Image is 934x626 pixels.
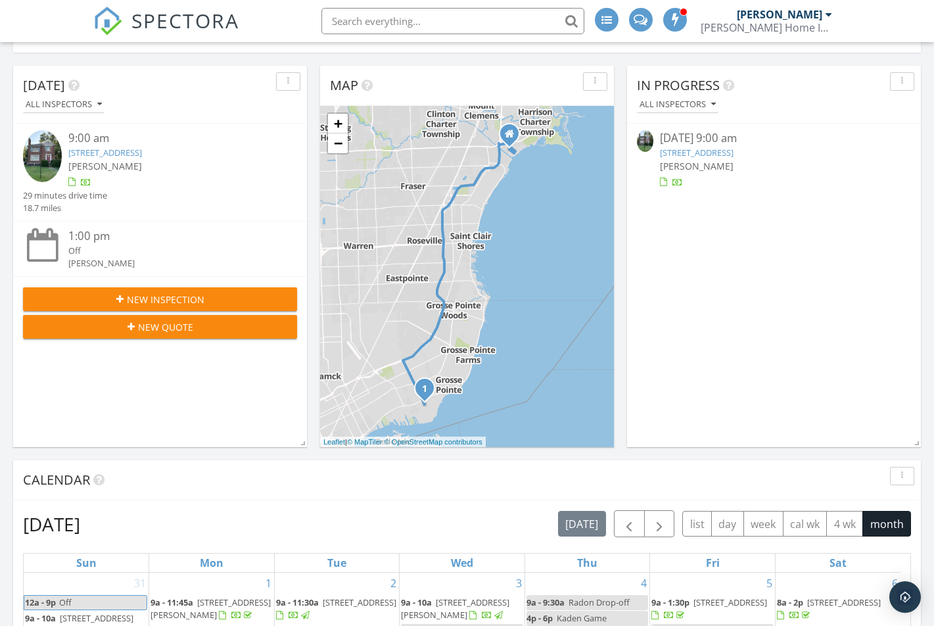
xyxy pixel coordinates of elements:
div: 674 Alter Rd, Detroit, MI 48215 [425,388,432,396]
span: 9a - 10a [401,596,432,608]
div: Open Intercom Messenger [889,581,921,613]
a: 8a - 2p [STREET_ADDRESS] [777,596,881,621]
span: [PERSON_NAME] [68,160,142,172]
a: 9a - 11:45a [STREET_ADDRESS][PERSON_NAME] [151,596,271,621]
a: 8a - 2p [STREET_ADDRESS] [777,595,899,623]
a: 9a - 11:30a [STREET_ADDRESS] [276,596,396,621]
i: 1 [422,385,427,394]
span: [STREET_ADDRESS] [323,596,396,608]
a: Wednesday [448,554,476,572]
span: [STREET_ADDRESS] [807,596,881,608]
div: [DATE] 9:00 am [660,130,889,147]
div: 29 minutes drive time [23,189,107,202]
button: New Quote [23,315,297,339]
span: [PERSON_NAME] [660,160,734,172]
div: All Inspectors [640,100,716,109]
span: 9a - 10a [25,612,56,624]
a: Thursday [574,554,600,572]
span: [STREET_ADDRESS] [60,612,133,624]
span: [STREET_ADDRESS] [693,596,767,608]
a: © OpenStreetMap contributors [385,438,482,446]
button: Previous month [614,510,645,537]
div: All Inspectors [26,100,102,109]
div: 18.7 miles [23,202,107,214]
span: Radon Drop-off [569,596,630,608]
span: 9a - 9:30a [526,596,565,608]
span: New Inspection [127,293,204,306]
button: All Inspectors [23,96,105,114]
button: week [743,511,783,537]
span: 9a - 11:45a [151,596,193,608]
span: [STREET_ADDRESS][PERSON_NAME] [151,596,271,621]
a: 9a - 10a [STREET_ADDRESS][PERSON_NAME] [401,596,509,621]
button: cal wk [783,511,828,537]
a: Go to September 4, 2025 [638,573,649,594]
a: Go to August 31, 2025 [131,573,149,594]
a: SPECTORA [93,18,239,45]
span: 4p - 6p [526,612,553,624]
a: [DATE] 9:00 am [STREET_ADDRESS] [PERSON_NAME] [637,130,911,189]
span: 9a - 1:30p [651,596,689,608]
a: 9a - 10a [STREET_ADDRESS][PERSON_NAME] [401,595,523,623]
span: Kaden Game [557,612,607,624]
a: Tuesday [325,554,349,572]
a: Friday [703,554,722,572]
span: Map [330,76,358,94]
span: [DATE] [23,76,65,94]
a: [STREET_ADDRESS] [660,147,734,158]
div: [PERSON_NAME] [737,8,822,21]
img: 9565937%2Fcover_photos%2FTizTKCjjjjQkvFfJk9LB%2Fsmall.jpg [23,130,62,182]
span: Calendar [23,471,90,489]
a: [STREET_ADDRESS] [68,147,142,158]
button: Next month [644,510,675,537]
span: Off [59,596,72,608]
img: The Best Home Inspection Software - Spectora [93,7,122,36]
button: month [862,511,911,537]
div: | [320,437,486,448]
div: 9:00 am [68,130,274,147]
div: Off [68,245,274,257]
div: Suarez Home Inspections LLC [701,21,832,34]
button: [DATE] [558,511,606,537]
a: Sunday [74,554,99,572]
div: 1:00 pm [68,228,274,245]
span: SPECTORA [131,7,239,34]
a: Leaflet [323,438,345,446]
a: Go to September 6, 2025 [889,573,900,594]
a: © MapTiler [347,438,383,446]
a: Go to September 3, 2025 [513,573,525,594]
a: Go to September 5, 2025 [764,573,775,594]
span: 12a - 9p [24,596,57,610]
a: 9a - 11:45a [STREET_ADDRESS][PERSON_NAME] [151,595,273,623]
a: Go to September 2, 2025 [388,573,399,594]
img: 9565937%2Fcover_photos%2FTizTKCjjjjQkvFfJk9LB%2Fsmall.jpg [637,130,653,152]
a: Go to September 1, 2025 [263,573,274,594]
span: 9a - 11:30a [276,596,319,608]
button: All Inspectors [637,96,718,114]
div: 26725 Campau Ln, Harrison charter Township MI 48045 [509,133,517,141]
button: list [682,511,712,537]
a: 9a - 1:30p [STREET_ADDRESS] [651,595,774,623]
a: Monday [197,554,226,572]
a: 9:00 am [STREET_ADDRESS] [PERSON_NAME] 29 minutes drive time 18.7 miles [23,130,297,214]
a: Zoom in [328,114,348,133]
span: [STREET_ADDRESS][PERSON_NAME] [401,596,509,621]
span: New Quote [138,320,193,334]
a: Saturday [827,554,849,572]
a: 9a - 1:30p [STREET_ADDRESS] [651,596,767,621]
a: 9a - 11:30a [STREET_ADDRESS] [276,595,398,623]
span: 8a - 2p [777,596,803,608]
div: [PERSON_NAME] [68,257,274,270]
button: New Inspection [23,287,297,311]
h2: [DATE] [23,511,80,537]
input: Search everything... [321,8,584,34]
span: In Progress [637,76,720,94]
button: 4 wk [826,511,863,537]
button: day [711,511,744,537]
a: Zoom out [328,133,348,153]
